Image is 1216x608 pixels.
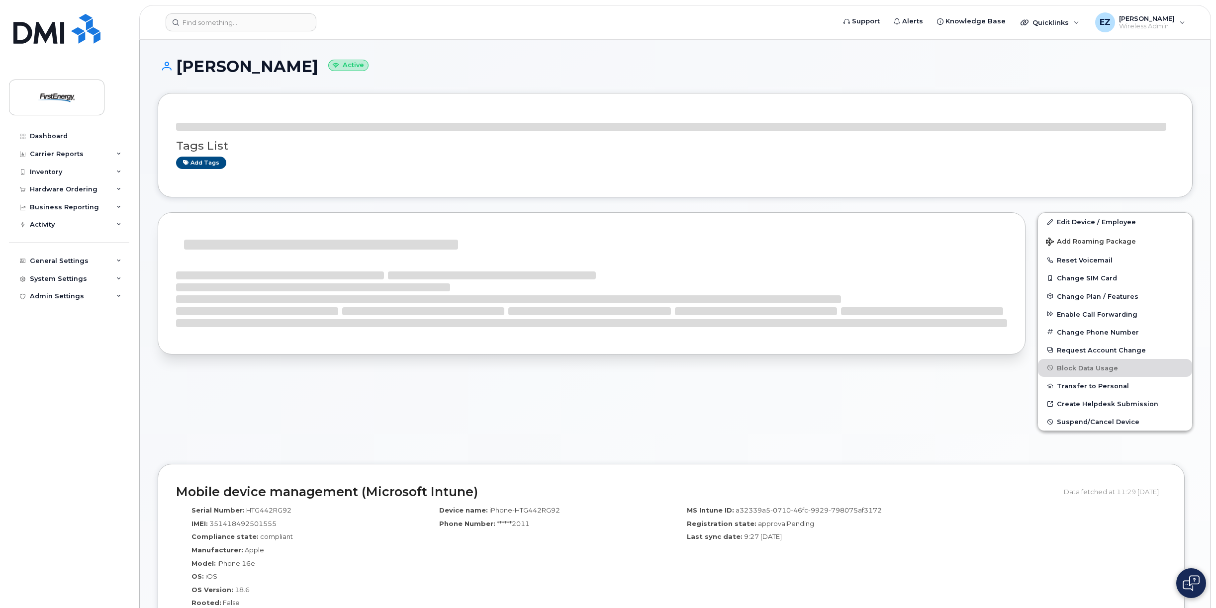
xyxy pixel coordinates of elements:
button: Change SIM Card [1038,269,1192,287]
a: Add tags [176,157,226,169]
span: iPhone 16e [217,559,255,567]
span: 18.6 [235,586,250,594]
button: Transfer to Personal [1038,377,1192,395]
h2: Mobile device management (Microsoft Intune) [176,485,1056,499]
button: Change Phone Number [1038,323,1192,341]
span: approvalPending [758,520,814,527]
label: Model: [191,559,216,568]
label: Rooted: [191,598,221,608]
span: iPhone-HTG442RG92 [489,506,560,514]
a: Create Helpdesk Submission [1038,395,1192,413]
span: False [223,599,240,607]
span: 351418492501555 [209,520,277,527]
button: Change Plan / Features [1038,287,1192,305]
span: Apple [245,546,264,554]
button: Suspend/Cancel Device [1038,413,1192,431]
label: MS Intune ID: [687,506,734,515]
small: Active [328,60,369,71]
label: Registration state: [687,519,756,528]
a: Edit Device / Employee [1038,213,1192,231]
span: HTG442RG92 [246,506,291,514]
h1: [PERSON_NAME] [158,58,1193,75]
label: Compliance state: [191,532,259,541]
button: Block Data Usage [1038,359,1192,377]
span: compliant [260,532,293,540]
label: Serial Number: [191,506,245,515]
label: Manufacturer: [191,545,243,555]
button: Enable Call Forwarding [1038,305,1192,323]
span: iOS [205,572,217,580]
span: Enable Call Forwarding [1057,310,1137,318]
label: IMEI: [191,519,208,528]
label: Phone Number: [439,519,495,528]
label: OS Version: [191,585,233,595]
img: Open chat [1183,575,1200,591]
button: Request Account Change [1038,341,1192,359]
label: Device name: [439,506,488,515]
button: Reset Voicemail [1038,251,1192,269]
div: Data fetched at 11:29 [DATE] [1064,482,1166,501]
span: Change Plan / Features [1057,292,1138,300]
button: Add Roaming Package [1038,231,1192,251]
span: 9:27 [DATE] [744,532,782,540]
label: Last sync date: [687,532,743,541]
span: Add Roaming Package [1046,238,1136,247]
span: a32339a5-0710-46fc-9929-798075af3172 [736,506,882,514]
label: OS: [191,572,204,581]
h3: Tags List [176,140,1174,152]
span: Suspend/Cancel Device [1057,418,1139,426]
